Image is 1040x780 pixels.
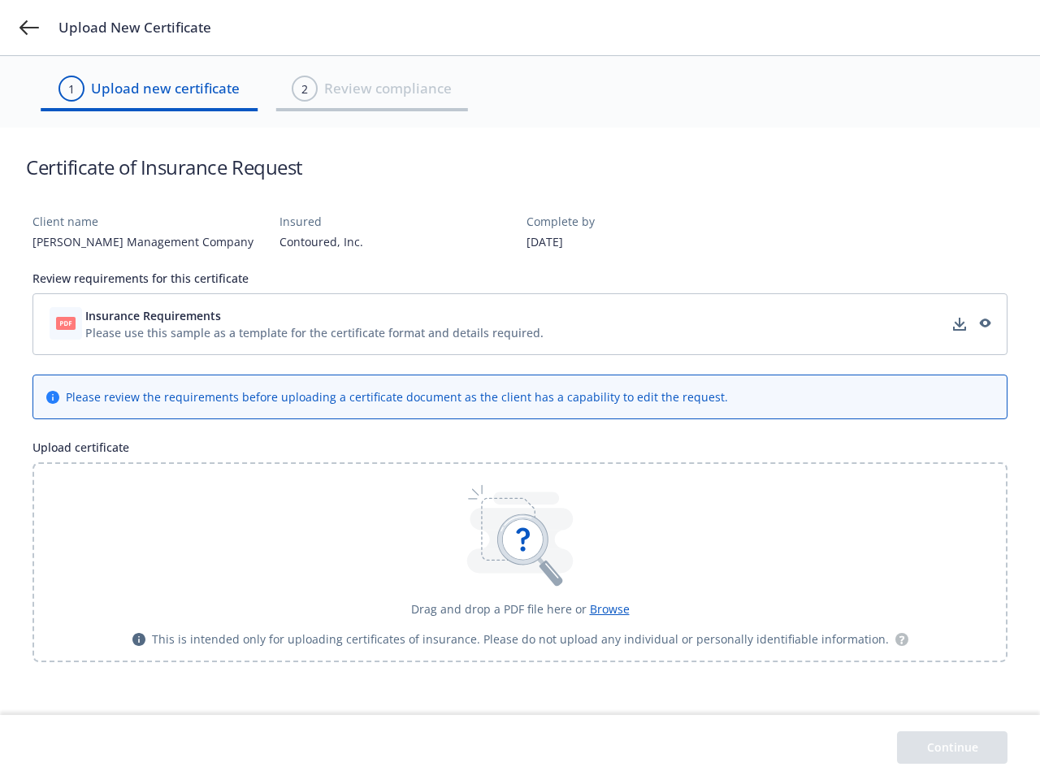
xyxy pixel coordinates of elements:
h1: Certificate of Insurance Request [26,154,303,180]
div: [DATE] [526,233,760,250]
div: Contoured, Inc. [279,233,513,250]
div: Insured [279,213,513,230]
span: Upload New Certificate [58,18,211,37]
div: Upload certificate [32,439,1007,456]
span: Insurance Requirements [85,307,221,324]
span: Upload new certificate [91,78,240,99]
div: Client name [32,213,266,230]
a: download [950,314,969,334]
span: Review compliance [324,78,452,99]
div: Drag and drop a PDF file here or [411,600,630,617]
div: Complete by [526,213,760,230]
button: Insurance Requirements [85,307,544,324]
div: Drag and drop a PDF file here or BrowseThis is intended only for uploading certificates of insura... [32,462,1007,662]
div: Please use this sample as a template for the certificate format and details required. [85,324,544,341]
span: Browse [590,601,630,617]
div: 2 [301,80,308,97]
div: 1 [68,80,75,97]
a: preview [974,314,994,334]
div: [PERSON_NAME] Management Company [32,233,266,250]
div: Review requirements for this certificate [32,270,1007,287]
span: This is intended only for uploading certificates of insurance. Please do not upload any individua... [152,630,889,648]
div: Please review the requirements before uploading a certificate document as the client has a capabi... [66,388,728,405]
div: Insurance RequirementsPlease use this sample as a template for the certificate format and details... [32,293,1007,355]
